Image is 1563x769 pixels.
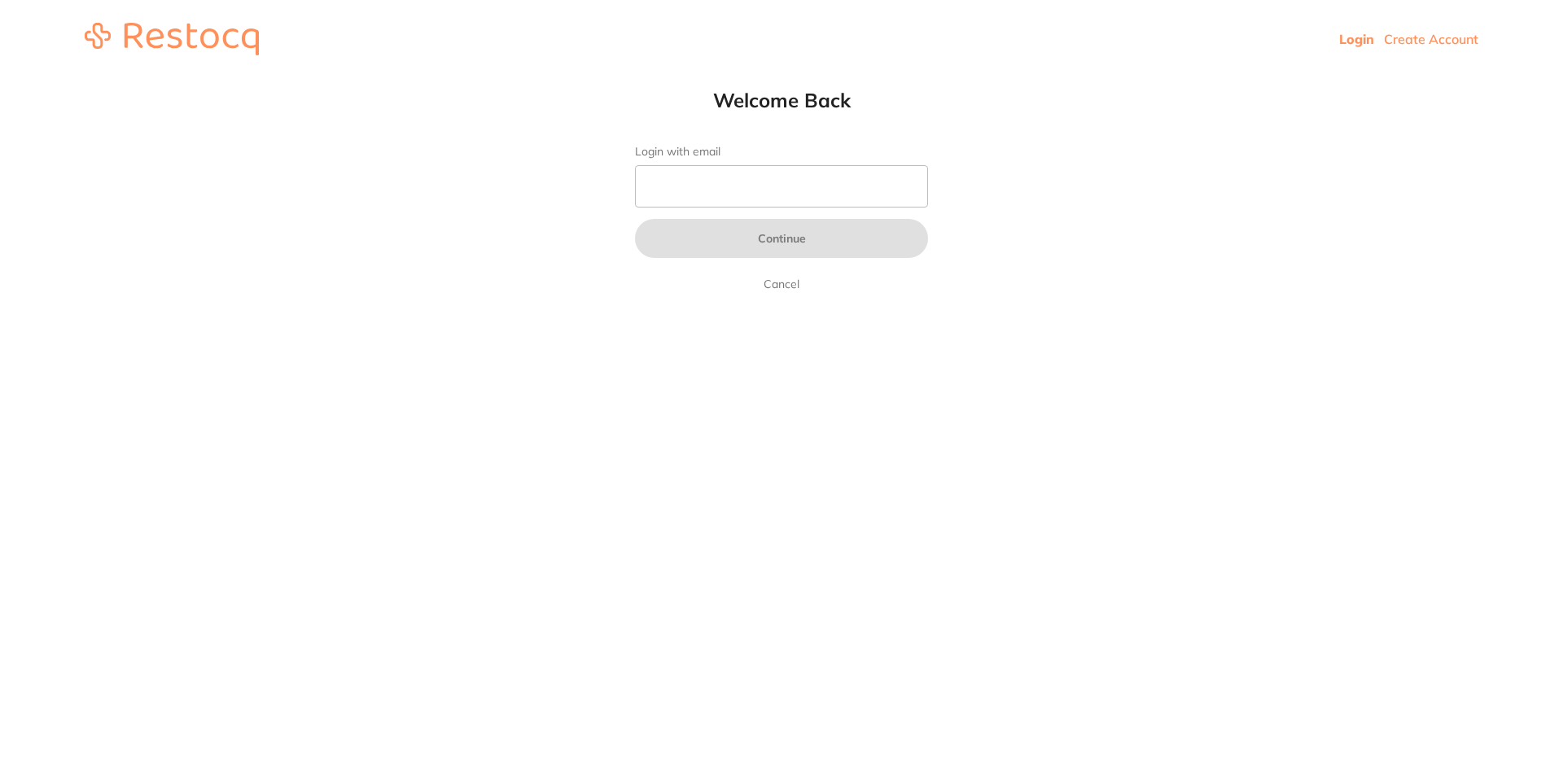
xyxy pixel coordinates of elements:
[635,145,928,159] label: Login with email
[1384,31,1478,47] a: Create Account
[760,274,803,294] a: Cancel
[602,88,961,112] h1: Welcome Back
[1339,31,1374,47] a: Login
[85,23,259,55] img: restocq_logo.svg
[635,219,928,258] button: Continue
